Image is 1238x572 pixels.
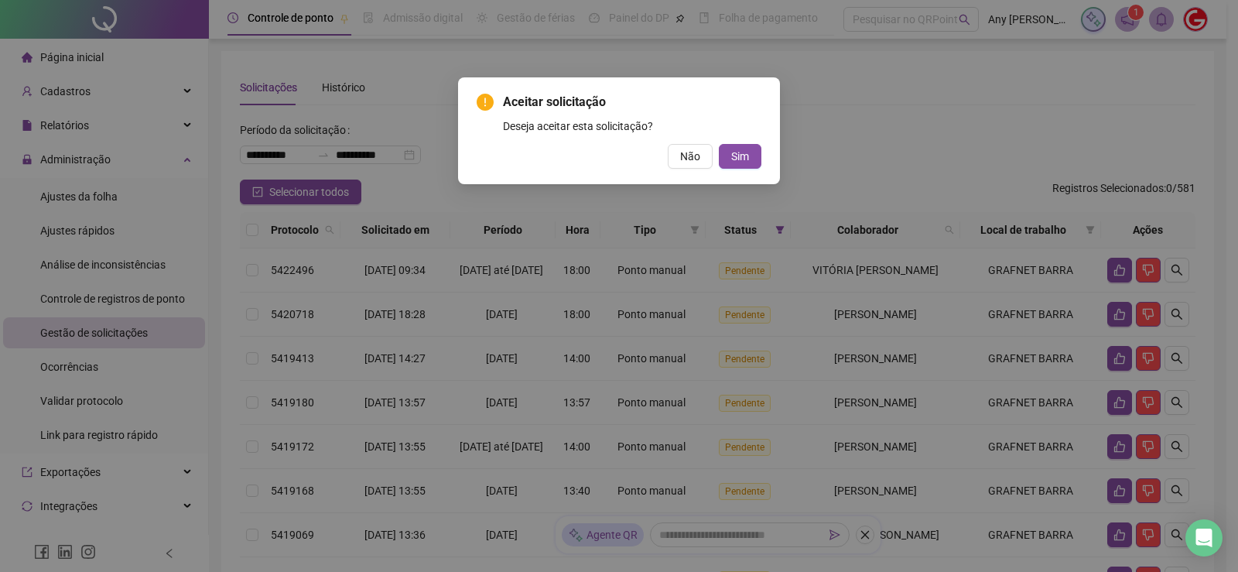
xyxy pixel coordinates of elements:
[680,148,700,165] span: Não
[731,148,749,165] span: Sim
[503,118,761,135] div: Deseja aceitar esta solicitação?
[477,94,494,111] span: exclamation-circle
[668,144,713,169] button: Não
[719,144,761,169] button: Sim
[503,93,761,111] span: Aceitar solicitação
[1185,519,1223,557] div: Open Intercom Messenger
